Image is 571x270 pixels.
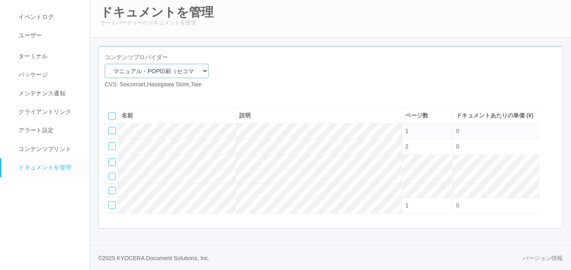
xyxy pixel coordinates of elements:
[523,254,563,263] a: バージョン情報
[1,8,97,26] a: イベントログ
[1,45,97,65] a: ターミナル
[405,202,409,209] span: 1
[456,128,459,134] span: 0
[16,53,48,59] span: ターミナル
[16,71,48,78] span: パッケージ
[16,164,71,171] span: ドキュメントを管理
[16,32,42,38] span: ユーザー
[405,128,409,134] span: 1
[16,146,71,152] span: コンテンツプリント
[456,111,536,120] div: ドキュメントあたりの単価 (¥)
[546,155,558,171] div: 最下部に移動
[546,122,558,138] div: 上に移動
[1,140,97,158] a: コンテンツプリント
[16,13,54,20] span: イベントログ
[100,5,561,19] h2: ドキュメントを管理
[546,106,558,122] div: 最上部に移動
[1,65,97,84] a: パッケージ
[105,81,202,88] span: CVS: Seicomart,Hasegawa Store,Taie
[456,143,459,150] span: 0
[456,202,459,209] span: 0
[1,84,97,103] a: メンテナンス通知
[121,111,232,120] div: 名前
[546,138,558,155] div: 下に移動
[405,143,409,150] span: 2
[16,127,54,133] span: アラート設定
[100,19,561,27] p: サードパーティーのドキュメントを管理
[1,121,97,139] a: アラート設定
[16,108,71,115] span: クライアントリンク
[105,53,168,62] label: コンテンツプロバイダー
[405,111,449,120] div: ページ数
[1,103,97,121] a: クライアントリンク
[16,90,65,97] span: メンテナンス通知
[98,255,210,261] span: © 2025 KYOCERA Document Solutions, Inc.
[1,158,97,177] a: ドキュメントを管理
[239,111,398,120] div: 説明
[1,26,97,45] a: ユーザー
